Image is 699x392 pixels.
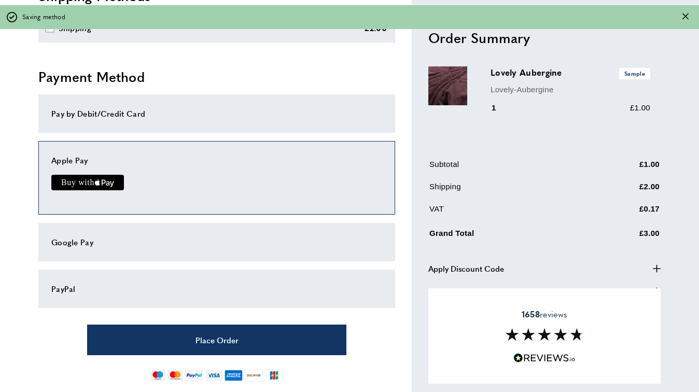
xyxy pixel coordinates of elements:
[491,66,650,79] h3: Lovely Aubergine
[682,12,689,22] div: Close message
[51,283,382,295] div: PayPal
[522,309,567,319] span: reviews
[87,325,346,355] button: Place Order
[588,225,660,247] td: £3.00
[167,370,183,381] img: mastercard
[429,180,587,201] td: Shipping
[522,308,540,320] strong: 1658
[185,370,203,381] img: paypal
[491,83,650,95] p: Lovely-Aubergine
[588,180,660,201] td: £2.00
[513,353,576,363] img: Reviews.io 5 stars
[429,158,587,178] td: Subtotal
[429,225,587,247] td: Grand Total
[428,66,467,105] img: Lovely Aubergine
[150,370,165,381] img: maestro
[265,370,283,381] img: jcb
[630,103,650,112] span: £1.00
[588,158,660,178] td: £1.00
[51,236,382,248] div: Google Pay
[491,102,511,114] div: 1
[428,28,661,47] h2: Order Summary
[245,370,263,381] img: discover
[38,67,395,86] h2: Payment Method
[506,328,583,341] img: Reviews section
[51,107,382,120] div: Pay by Debit/Credit Card
[225,370,243,381] img: american-express
[51,154,382,166] div: Apple Pay
[22,12,65,22] span: Saving method
[588,203,660,223] td: £0.17
[429,203,587,223] td: VAT
[428,262,504,274] span: Apply Discount Code
[619,68,650,79] span: Sample
[428,285,510,297] span: Apply Order Comment
[205,370,222,381] img: visa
